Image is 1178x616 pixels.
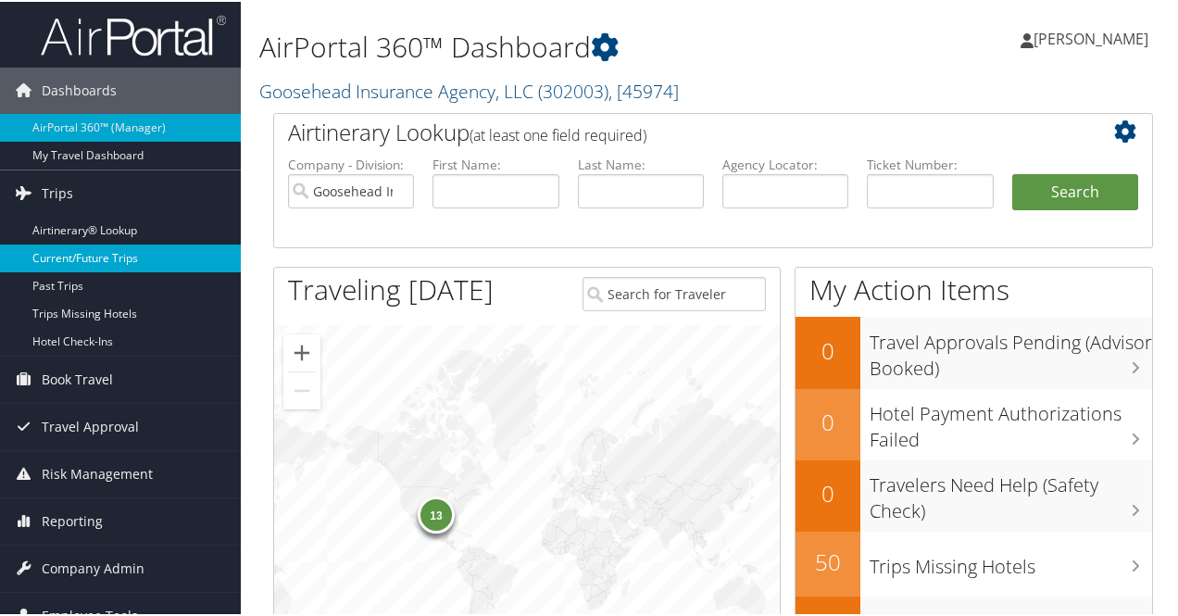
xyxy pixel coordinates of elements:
span: Trips [42,169,73,215]
input: Search for Traveler [583,275,765,309]
span: Reporting [42,497,103,543]
h1: My Action Items [796,269,1152,308]
h2: 0 [796,333,860,365]
img: airportal-logo.png [41,12,226,56]
div: 13 [418,495,455,532]
h2: 0 [796,476,860,508]
h2: Airtinerary Lookup [288,115,1065,146]
span: , [ 45974 ] [608,77,679,102]
label: Last Name: [578,154,704,172]
a: 0Hotel Payment Authorizations Failed [796,387,1152,459]
label: First Name: [432,154,558,172]
h3: Travelers Need Help (Safety Check) [870,461,1152,522]
span: Book Travel [42,355,113,401]
h2: 50 [796,545,860,576]
a: 50Trips Missing Hotels [796,530,1152,595]
button: Zoom out [283,371,320,408]
a: 0Travel Approvals Pending (Advisor Booked) [796,315,1152,386]
h3: Hotel Payment Authorizations Failed [870,390,1152,451]
h3: Travel Approvals Pending (Advisor Booked) [870,319,1152,380]
span: Company Admin [42,544,144,590]
h1: Traveling [DATE] [288,269,494,308]
span: ( 302003 ) [538,77,608,102]
span: (at least one field required) [470,123,646,144]
button: Search [1012,172,1138,209]
h1: AirPortal 360™ Dashboard [259,26,864,65]
span: Dashboards [42,66,117,112]
label: Ticket Number: [867,154,993,172]
label: Company - Division: [288,154,414,172]
span: Risk Management [42,449,153,496]
label: Agency Locator: [722,154,848,172]
span: [PERSON_NAME] [1034,27,1148,47]
h2: 0 [796,405,860,436]
span: Travel Approval [42,402,139,448]
a: 0Travelers Need Help (Safety Check) [796,459,1152,530]
button: Zoom in [283,333,320,370]
a: [PERSON_NAME] [1021,9,1167,65]
h3: Trips Missing Hotels [870,543,1152,578]
a: Goosehead Insurance Agency, LLC [259,77,679,102]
